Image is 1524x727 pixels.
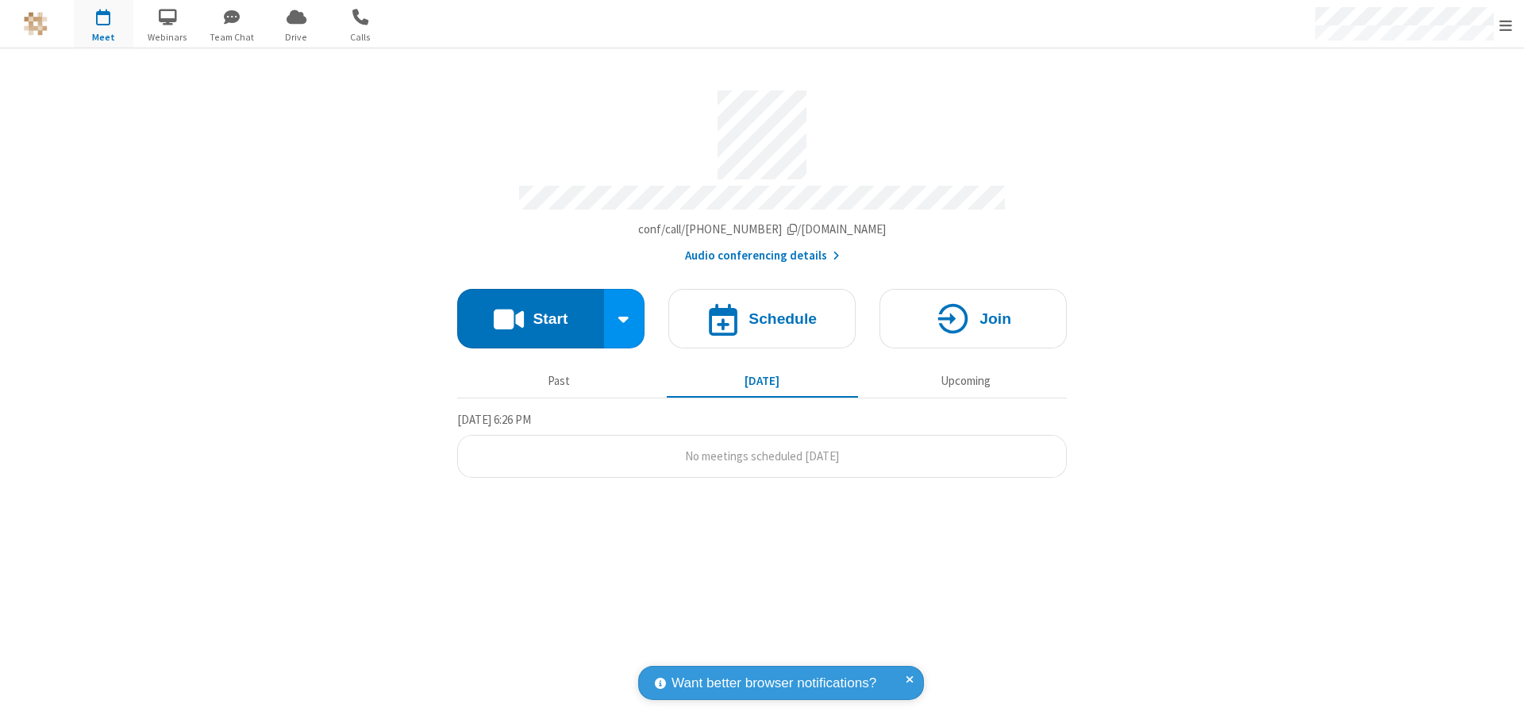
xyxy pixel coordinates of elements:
[74,30,133,44] span: Meet
[331,30,391,44] span: Calls
[979,311,1011,326] h4: Join
[138,30,198,44] span: Webinars
[667,366,858,396] button: [DATE]
[685,448,839,464] span: No meetings scheduled [DATE]
[464,366,655,396] button: Past
[685,247,840,265] button: Audio conferencing details
[749,311,817,326] h4: Schedule
[668,289,856,348] button: Schedule
[24,12,48,36] img: QA Selenium DO NOT DELETE OR CHANGE
[638,221,887,237] span: Copy my meeting room link
[202,30,262,44] span: Team Chat
[457,289,604,348] button: Start
[672,673,876,694] span: Want better browser notifications?
[457,79,1067,265] section: Account details
[604,289,645,348] div: Start conference options
[879,289,1067,348] button: Join
[638,221,887,239] button: Copy my meeting room linkCopy my meeting room link
[870,366,1061,396] button: Upcoming
[533,311,568,326] h4: Start
[457,410,1067,479] section: Today's Meetings
[457,412,531,427] span: [DATE] 6:26 PM
[267,30,326,44] span: Drive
